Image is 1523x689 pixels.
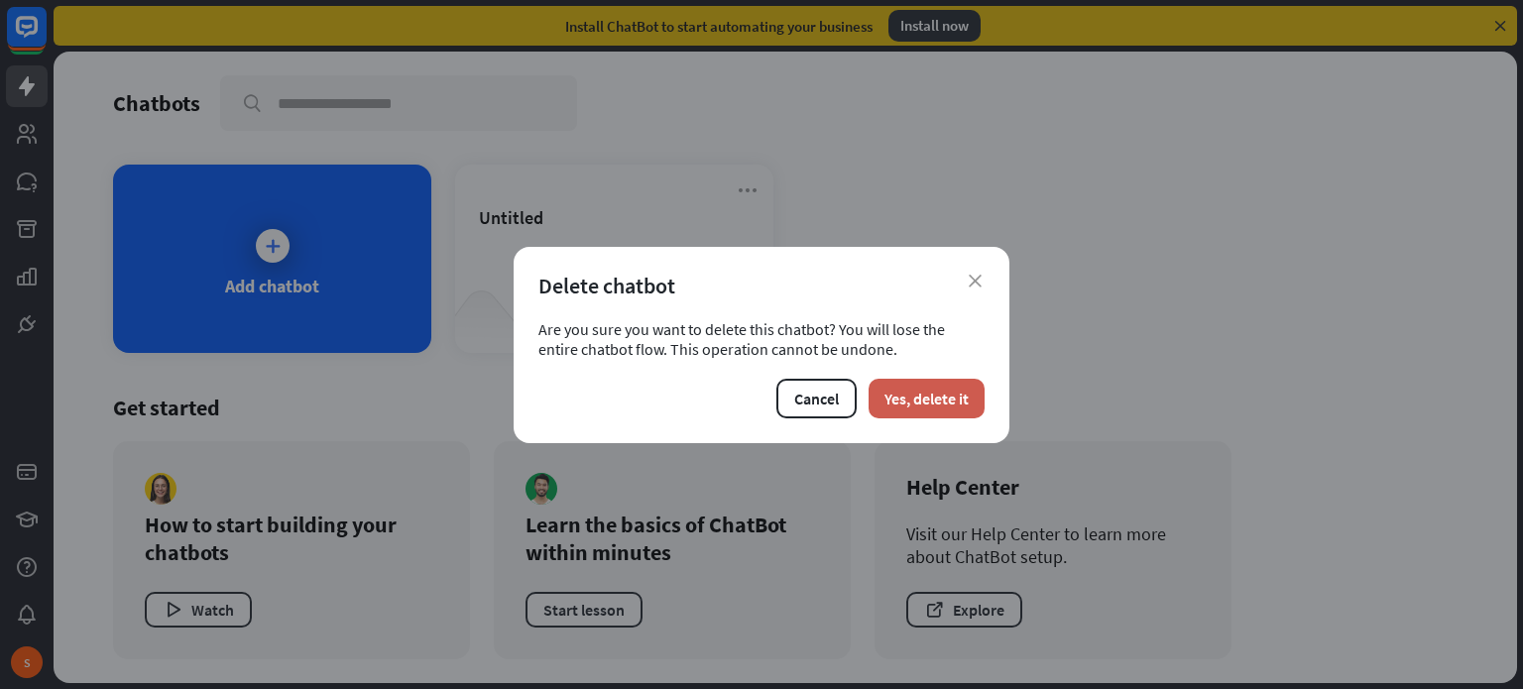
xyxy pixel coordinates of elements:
button: Cancel [776,379,857,418]
button: Open LiveChat chat widget [16,8,75,67]
div: Delete chatbot [538,272,985,299]
button: Yes, delete it [869,379,985,418]
div: Are you sure you want to delete this chatbot? You will lose the entire chatbot flow. This operati... [538,319,985,359]
i: close [969,275,982,287]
